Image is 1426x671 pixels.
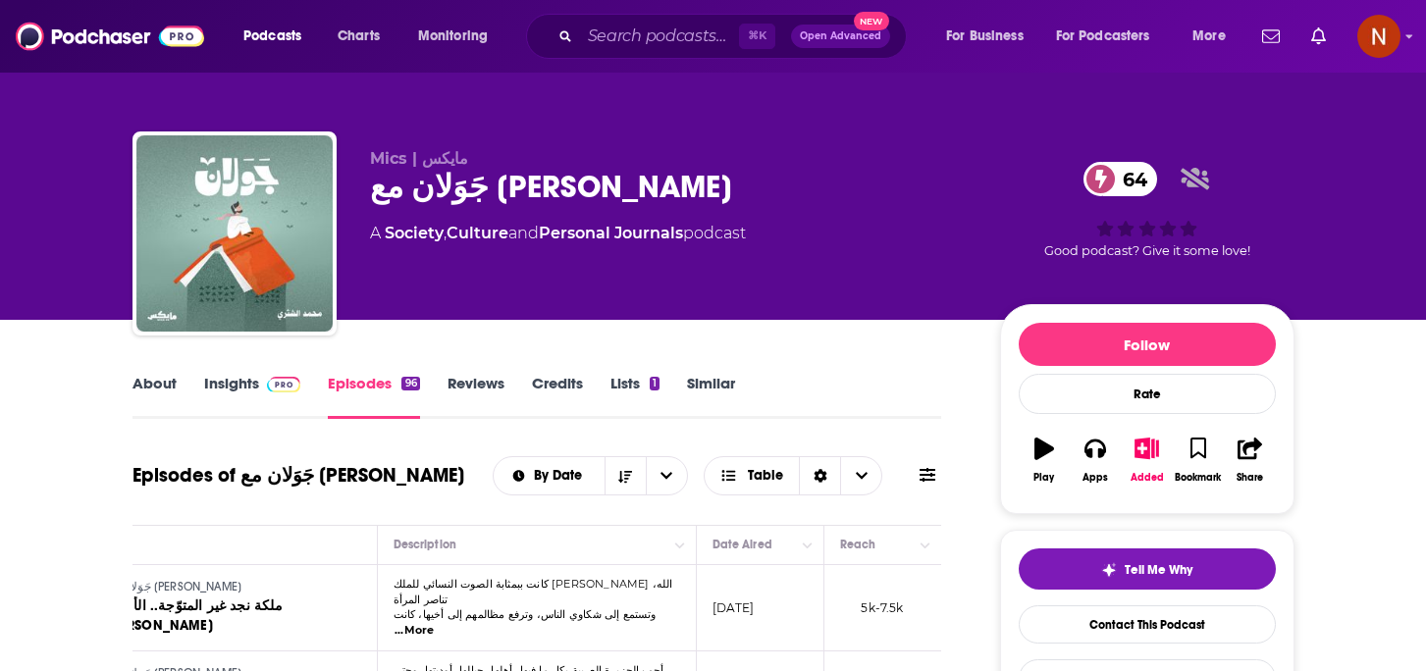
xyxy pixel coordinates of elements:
[328,374,419,419] a: Episodes96
[1179,21,1250,52] button: open menu
[325,21,392,52] a: Charts
[1019,323,1276,366] button: Follow
[1237,472,1263,484] div: Share
[204,374,301,419] a: InsightsPodchaser Pro
[668,534,692,557] button: Column Actions
[1175,472,1221,484] div: Bookmark
[545,14,925,59] div: Search podcasts, credits, & more...
[539,224,683,242] a: Personal Journals
[532,374,583,419] a: Credits
[493,456,688,495] h2: Choose List sort
[1083,472,1108,484] div: Apps
[646,457,687,494] button: open menu
[136,135,333,332] img: جَوَلان مع محمد الشثري
[338,23,380,50] span: Charts
[401,377,419,390] div: 96
[580,21,739,52] input: Search podcasts, credits, & more...
[1121,425,1172,495] button: Added
[395,623,434,639] span: ...More
[394,577,673,606] span: كانت ببمثابة الصوت النسائي للملك [PERSON_NAME] الله، تناصر المرأة
[107,580,242,594] span: جَوَلان مع [PERSON_NAME]
[1044,243,1250,258] span: Good podcast? Give it some love!
[713,599,755,616] p: [DATE]
[107,596,343,636] a: ملكة نجد غير المتوّجة.. الأميرة [PERSON_NAME]
[748,469,783,483] span: Table
[230,21,327,52] button: open menu
[932,21,1048,52] button: open menu
[132,463,464,488] h1: Episodes of جَوَلان مع [PERSON_NAME]
[610,374,660,419] a: Lists1
[267,377,301,392] img: Podchaser Pro
[791,25,890,48] button: Open AdvancedNew
[16,18,204,55] img: Podchaser - Follow, Share and Rate Podcasts
[687,374,735,419] a: Similar
[800,31,881,41] span: Open Advanced
[1043,21,1179,52] button: open menu
[1070,425,1121,495] button: Apps
[243,23,301,50] span: Podcasts
[1083,162,1157,196] a: 64
[1131,472,1164,484] div: Added
[713,533,772,556] div: Date Aired
[1173,425,1224,495] button: Bookmark
[1019,605,1276,644] a: Contact This Podcast
[1192,23,1226,50] span: More
[394,607,657,621] span: وتستمع إلى شكاوي الناس، وترفع مظالمهم إلى أخيها، كانت
[1101,562,1117,578] img: tell me why sparkle
[132,374,177,419] a: About
[1224,425,1275,495] button: Share
[1033,472,1054,484] div: Play
[1103,162,1157,196] span: 64
[861,600,903,615] span: 5k-7.5k
[1000,149,1294,271] div: 64Good podcast? Give it some love!
[914,534,937,557] button: Column Actions
[1357,15,1400,58] span: Logged in as AdelNBM
[840,533,876,556] div: Reach
[739,24,775,49] span: ⌘ K
[508,224,539,242] span: and
[1357,15,1400,58] button: Show profile menu
[799,457,840,494] div: Sort Direction
[605,457,646,494] button: Sort Direction
[1019,425,1070,495] button: Play
[1019,548,1276,590] button: tell me why sparkleTell Me Why
[444,224,447,242] span: ,
[404,21,513,52] button: open menu
[494,469,605,483] button: open menu
[448,374,504,419] a: Reviews
[447,224,508,242] a: Culture
[704,456,883,495] button: Choose View
[1019,374,1276,414] div: Rate
[946,23,1024,50] span: For Business
[854,12,889,30] span: New
[370,149,468,168] span: Mics | مايكس
[1056,23,1150,50] span: For Podcasters
[534,469,589,483] span: By Date
[385,224,444,242] a: Society
[1254,20,1288,53] a: Show notifications dropdown
[1357,15,1400,58] img: User Profile
[107,579,343,596] a: جَوَلان مع [PERSON_NAME]
[418,23,488,50] span: Monitoring
[1303,20,1334,53] a: Show notifications dropdown
[796,534,819,557] button: Column Actions
[650,377,660,390] div: 1
[394,533,456,556] div: Description
[1125,562,1192,578] span: Tell Me Why
[370,222,746,245] div: A podcast
[107,597,284,634] span: ملكة نجد غير المتوّجة.. الأميرة [PERSON_NAME]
